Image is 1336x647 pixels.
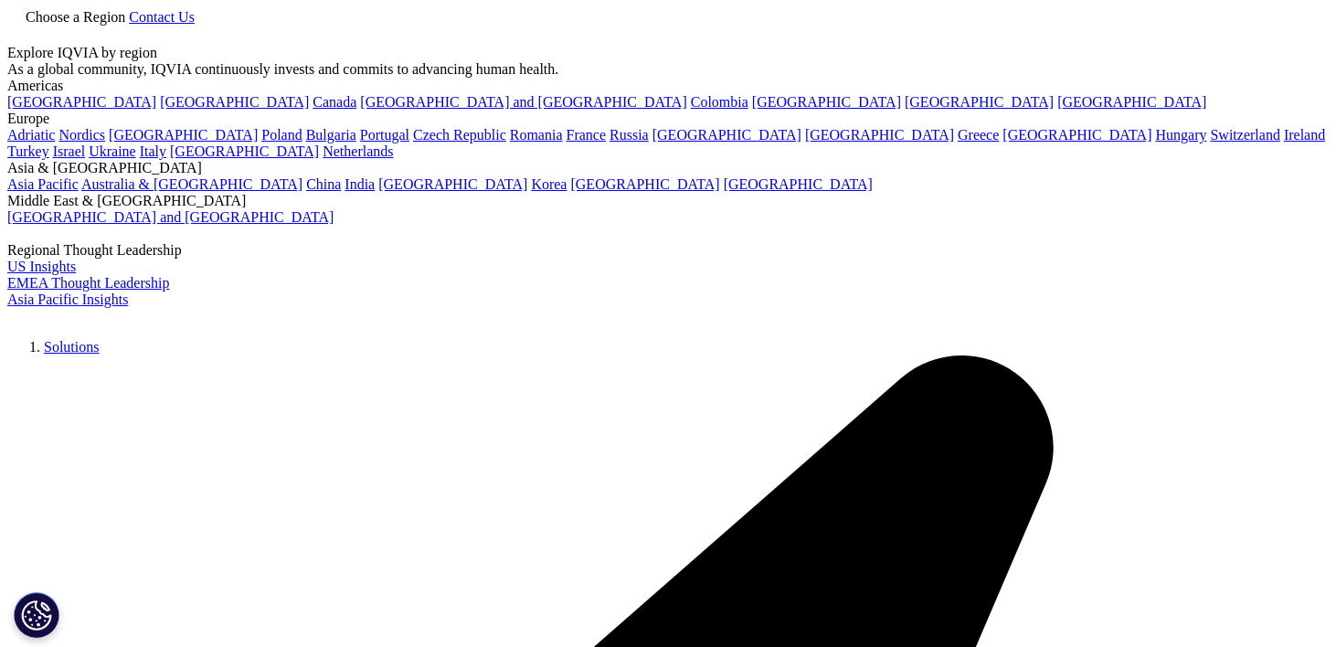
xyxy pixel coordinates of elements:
div: Explore IQVIA by region [7,45,1329,61]
a: [GEOGRAPHIC_DATA] [752,94,901,110]
a: Asia Pacific [7,176,79,192]
a: India [345,176,375,192]
a: Czech Republic [413,127,506,143]
div: Asia & [GEOGRAPHIC_DATA] [7,160,1329,176]
a: [GEOGRAPHIC_DATA] [652,127,801,143]
a: [GEOGRAPHIC_DATA] [7,94,156,110]
a: [GEOGRAPHIC_DATA] [378,176,527,192]
a: Australia & [GEOGRAPHIC_DATA] [81,176,302,192]
a: Bulgaria [306,127,356,143]
a: Ireland [1284,127,1325,143]
a: Ukraine [89,143,136,159]
div: Middle East & [GEOGRAPHIC_DATA] [7,193,1329,209]
a: Romania [510,127,563,143]
a: [GEOGRAPHIC_DATA] and [GEOGRAPHIC_DATA] [7,209,334,225]
a: [GEOGRAPHIC_DATA] [724,176,873,192]
a: Israel [53,143,86,159]
button: Definições de cookies [14,592,59,638]
a: Colombia [691,94,748,110]
a: [GEOGRAPHIC_DATA] [1057,94,1206,110]
a: [GEOGRAPHIC_DATA] [160,94,309,110]
a: Switzerland [1210,127,1279,143]
a: [GEOGRAPHIC_DATA] [805,127,954,143]
a: Korea [531,176,567,192]
a: France [567,127,607,143]
a: Russia [610,127,649,143]
a: Hungary [1155,127,1206,143]
a: Portugal [360,127,409,143]
a: [GEOGRAPHIC_DATA] [1002,127,1151,143]
a: Greece [958,127,999,143]
a: [GEOGRAPHIC_DATA] [570,176,719,192]
a: Adriatic [7,127,55,143]
span: Choose a Region [26,9,125,25]
a: [GEOGRAPHIC_DATA] [905,94,1054,110]
div: Americas [7,78,1329,94]
a: China [306,176,341,192]
a: [GEOGRAPHIC_DATA] [170,143,319,159]
a: Contact Us [129,9,195,25]
a: Nordics [58,127,105,143]
a: Italy [140,143,166,159]
a: Poland [261,127,302,143]
a: [GEOGRAPHIC_DATA] and [GEOGRAPHIC_DATA] [360,94,686,110]
a: Netherlands [323,143,393,159]
a: Turkey [7,143,49,159]
a: [GEOGRAPHIC_DATA] [109,127,258,143]
div: As a global community, IQVIA continuously invests and commits to advancing human health. [7,61,1329,78]
a: Canada [313,94,356,110]
div: Europe [7,111,1329,127]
